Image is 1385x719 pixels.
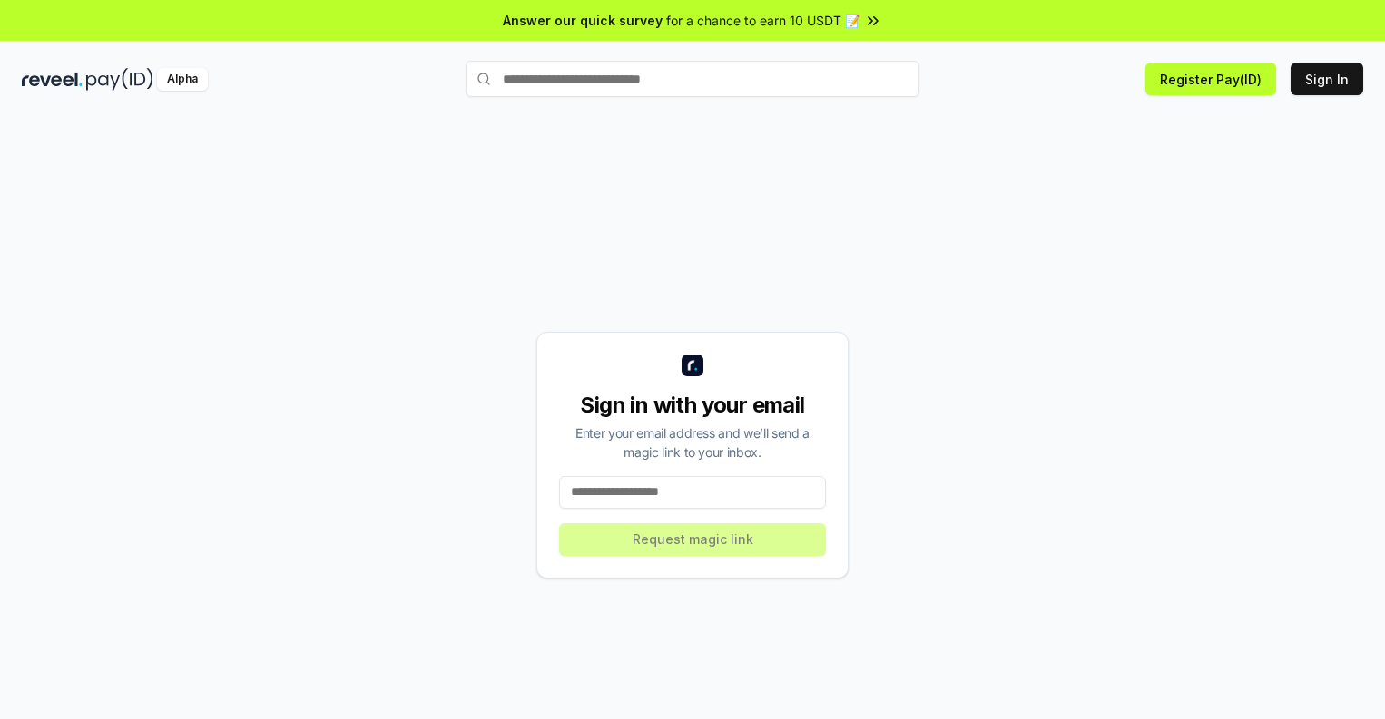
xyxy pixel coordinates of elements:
img: reveel_dark [22,68,83,91]
img: pay_id [86,68,153,91]
span: Answer our quick survey [503,11,663,30]
img: logo_small [682,355,703,376]
div: Sign in with your email [559,391,826,420]
span: for a chance to earn 10 USDT 📝 [666,11,860,30]
button: Register Pay(ID) [1145,63,1276,95]
button: Sign In [1291,63,1363,95]
div: Alpha [157,68,208,91]
div: Enter your email address and we’ll send a magic link to your inbox. [559,423,826,462]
